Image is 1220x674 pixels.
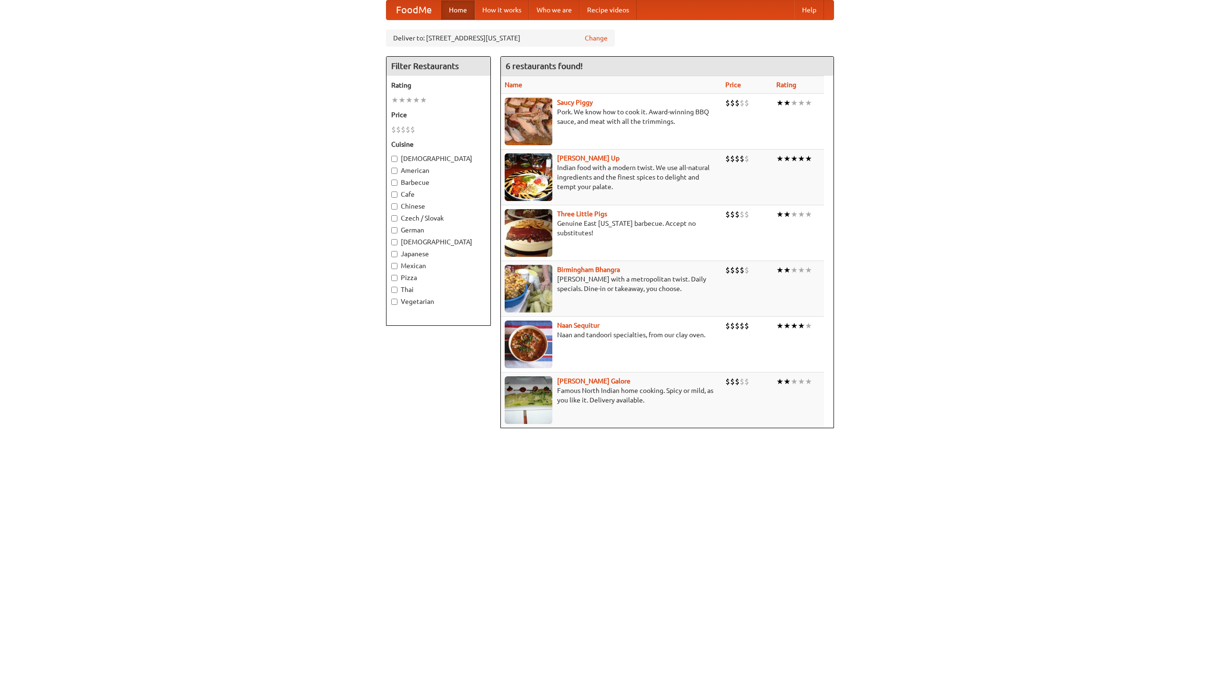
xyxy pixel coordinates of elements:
[391,110,486,120] h5: Price
[557,154,620,162] b: [PERSON_NAME] Up
[391,251,397,257] input: Japanese
[391,273,486,282] label: Pizza
[805,153,812,164] li: ★
[798,153,805,164] li: ★
[391,168,397,174] input: American
[398,95,406,105] li: ★
[391,227,397,233] input: German
[783,376,791,387] li: ★
[725,376,730,387] li: $
[730,376,735,387] li: $
[391,225,486,235] label: German
[783,265,791,275] li: ★
[505,321,552,368] img: naansequitur.jpg
[725,81,741,89] a: Price
[730,265,735,275] li: $
[529,0,579,20] a: Who we are
[798,321,805,331] li: ★
[505,98,552,145] img: saucy.jpg
[744,98,749,108] li: $
[740,98,744,108] li: $
[557,210,607,218] a: Three Little Pigs
[725,98,730,108] li: $
[735,265,740,275] li: $
[735,321,740,331] li: $
[391,154,486,163] label: [DEMOGRAPHIC_DATA]
[798,376,805,387] li: ★
[725,209,730,220] li: $
[776,153,783,164] li: ★
[391,140,486,149] h5: Cuisine
[791,265,798,275] li: ★
[735,376,740,387] li: $
[776,98,783,108] li: ★
[744,265,749,275] li: $
[391,190,486,199] label: Cafe
[557,266,620,273] a: Birmingham Bhangra
[505,153,552,201] img: curryup.jpg
[791,321,798,331] li: ★
[805,321,812,331] li: ★
[420,95,427,105] li: ★
[505,163,718,191] p: Indian food with a modern twist. We use all-natural ingredients and the finest spices to delight ...
[805,209,812,220] li: ★
[783,321,791,331] li: ★
[391,297,486,306] label: Vegetarian
[391,124,396,135] li: $
[391,299,397,305] input: Vegetarian
[505,376,552,424] img: currygalore.jpg
[557,99,593,106] a: Saucy Piggy
[391,263,397,269] input: Mexican
[505,274,718,293] p: [PERSON_NAME] with a metropolitan twist. Daily specials. Dine-in or takeaway, you choose.
[725,265,730,275] li: $
[505,209,552,257] img: littlepigs.jpg
[386,30,615,47] div: Deliver to: [STREET_ADDRESS][US_STATE]
[783,209,791,220] li: ★
[505,265,552,312] img: bhangra.jpg
[391,287,397,293] input: Thai
[391,203,397,210] input: Chinese
[391,156,397,162] input: [DEMOGRAPHIC_DATA]
[396,124,401,135] li: $
[730,321,735,331] li: $
[391,249,486,259] label: Japanese
[740,265,744,275] li: $
[776,321,783,331] li: ★
[391,213,486,223] label: Czech / Slovak
[391,215,397,221] input: Czech / Slovak
[505,107,718,126] p: Pork. We know how to cook it. Award-winning BBQ sauce, and meat with all the trimmings.
[505,386,718,405] p: Famous North Indian home cooking. Spicy or mild, as you like it. Delivery available.
[776,376,783,387] li: ★
[406,124,410,135] li: $
[776,81,796,89] a: Rating
[730,209,735,220] li: $
[776,265,783,275] li: ★
[386,57,490,76] h4: Filter Restaurants
[391,237,486,247] label: [DEMOGRAPHIC_DATA]
[391,178,486,187] label: Barbecue
[391,166,486,175] label: American
[798,265,805,275] li: ★
[391,275,397,281] input: Pizza
[386,0,441,20] a: FoodMe
[557,322,600,329] a: Naan Sequitur
[391,180,397,186] input: Barbecue
[735,209,740,220] li: $
[740,321,744,331] li: $
[740,209,744,220] li: $
[730,153,735,164] li: $
[401,124,406,135] li: $
[805,376,812,387] li: ★
[740,153,744,164] li: $
[391,261,486,271] label: Mexican
[791,376,798,387] li: ★
[391,285,486,294] label: Thai
[391,201,486,211] label: Chinese
[475,0,529,20] a: How it works
[740,376,744,387] li: $
[391,95,398,105] li: ★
